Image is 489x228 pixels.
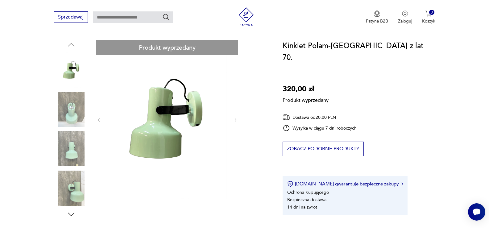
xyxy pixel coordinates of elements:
li: 14 dni na zwrot [287,204,317,210]
a: Ikona medaluPatyna B2B [366,10,388,24]
img: Ikona medalu [374,10,380,17]
button: 0Koszyk [422,10,435,24]
img: Ikona koszyka [425,10,432,17]
p: Patyna B2B [366,18,388,24]
li: Ochrona Kupującego [287,189,329,195]
button: Sprzedawaj [54,11,88,23]
button: [DOMAIN_NAME] gwarantuje bezpieczne zakupy [287,181,403,187]
iframe: Smartsupp widget button [468,203,485,221]
img: Ikona dostawy [283,114,290,121]
p: Produkt wyprzedany [283,95,329,104]
img: Ikona strzałki w prawo [401,182,403,185]
img: Ikona certyfikatu [287,181,293,187]
button: Szukaj [162,13,170,21]
h1: Kinkiet Polam-[GEOGRAPHIC_DATA] z lat 70. [283,40,435,64]
img: Ikonka użytkownika [402,10,408,17]
li: Bezpieczna dostawa [287,197,326,203]
p: Zaloguj [398,18,412,24]
a: Sprzedawaj [54,15,88,20]
button: Patyna B2B [366,10,388,24]
div: 0 [429,10,434,15]
button: Zaloguj [398,10,412,24]
p: Koszyk [422,18,435,24]
img: Patyna - sklep z meblami i dekoracjami vintage [237,7,255,26]
div: Wysyłka w ciągu 7 dni roboczych [283,124,357,132]
p: 320,00 zł [283,83,329,95]
div: Dostawa od 20,00 PLN [283,114,357,121]
button: Zobacz podobne produkty [283,142,364,156]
